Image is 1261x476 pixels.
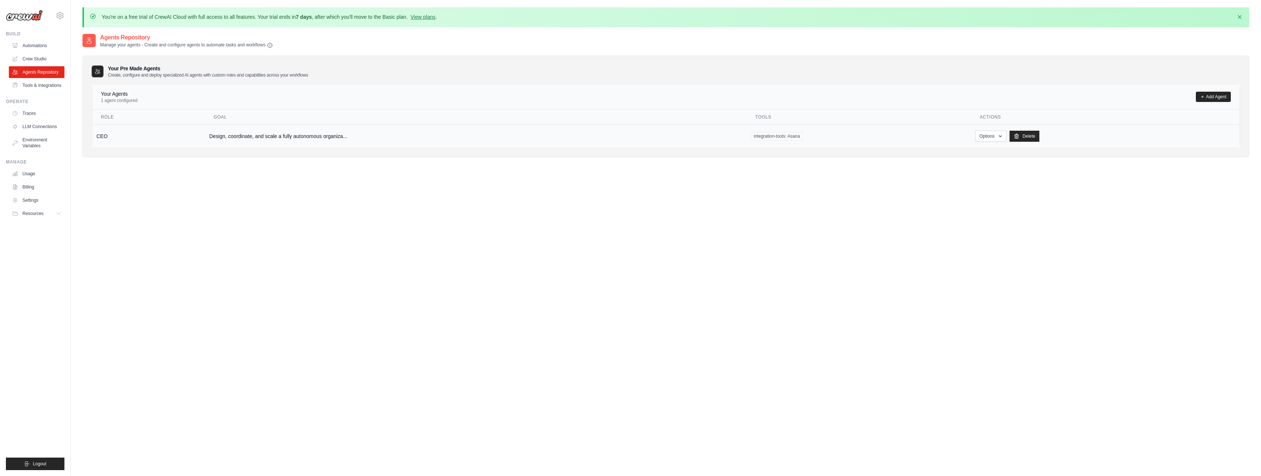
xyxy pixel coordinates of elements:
[205,124,746,148] td: Design, coordinate, and scale a fully autonomous organiza...
[108,65,308,78] h3: Your Pre Made Agents
[33,461,46,467] span: Logout
[6,99,64,105] div: Operate
[101,90,137,98] h4: Your Agents
[6,159,64,165] div: Manage
[975,131,1007,142] button: Options
[9,40,64,52] a: Automations
[6,458,64,470] button: Logout
[9,134,64,152] a: Environment Variables
[9,80,64,91] a: Tools & Integrations
[9,121,64,133] a: LLM Connections
[101,98,137,103] p: 1 agent configured
[411,14,435,20] a: View plans
[9,168,64,180] a: Usage
[22,211,43,216] span: Resources
[6,31,64,37] div: Build
[746,110,971,125] th: Tools
[1010,131,1039,142] a: Delete
[9,181,64,193] a: Billing
[9,194,64,206] a: Settings
[102,13,437,21] p: You're on a free trial of CrewAI Cloud with full access to all features. Your trial ends in , aft...
[971,110,1240,125] th: Actions
[751,132,803,141] span: integration-tools: Asana
[9,66,64,78] a: Agents Repository
[205,110,746,125] th: Goal
[92,124,205,148] td: CEO
[6,10,43,21] img: Logo
[100,42,273,48] p: Manage your agents - Create and configure agents to automate tasks and workflows
[100,33,273,42] h2: Agents Repository
[92,110,205,125] th: Role
[9,53,64,65] a: Crew Studio
[1196,92,1231,102] a: Add Agent
[9,107,64,119] a: Traces
[9,208,64,219] button: Resources
[108,72,308,78] p: Create, configure and deploy specialized AI agents with custom roles and capabilities across your...
[296,14,312,20] strong: 7 days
